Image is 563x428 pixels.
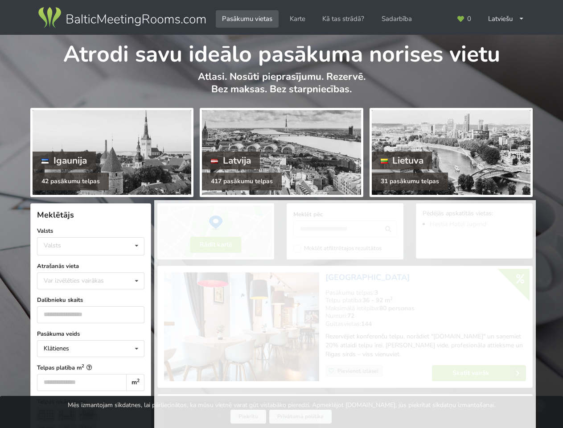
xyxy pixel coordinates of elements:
[316,10,370,28] a: Kā tas strādā?
[372,173,448,190] div: 31 pasākumu telpas
[37,262,144,271] label: Atrašanās vieta
[30,35,533,69] h1: Atrodi savu ideālo pasākuma norises vietu
[30,70,533,105] p: Atlasi. Nosūti pieprasījumu. Rezervē. Bez maksas. Bez starpniecības.
[202,173,282,190] div: 417 pasākumu telpas
[216,10,279,28] a: Pasākumu vietas
[82,363,84,369] sup: 2
[37,363,144,372] label: Telpas platība m
[37,226,144,235] label: Valsts
[370,108,533,197] a: Lietuva 31 pasākumu telpas
[33,173,109,190] div: 42 pasākumu telpas
[482,10,530,28] div: Latviešu
[33,152,96,169] div: Igaunija
[137,377,140,384] sup: 2
[37,329,144,338] label: Pasākuma veids
[200,108,363,197] a: Latvija 417 pasākumu telpas
[375,10,418,28] a: Sadarbība
[284,10,312,28] a: Karte
[30,108,193,197] a: Igaunija 42 pasākumu telpas
[37,5,207,30] img: Baltic Meeting Rooms
[44,346,69,352] div: Klātienes
[37,296,144,305] label: Dalībnieku skaits
[37,210,74,220] span: Meklētājs
[44,242,61,249] div: Valsts
[372,152,433,169] div: Lietuva
[126,374,144,391] div: m
[41,276,124,286] div: Var izvēlēties vairākas
[467,16,471,22] span: 0
[202,152,260,169] div: Latvija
